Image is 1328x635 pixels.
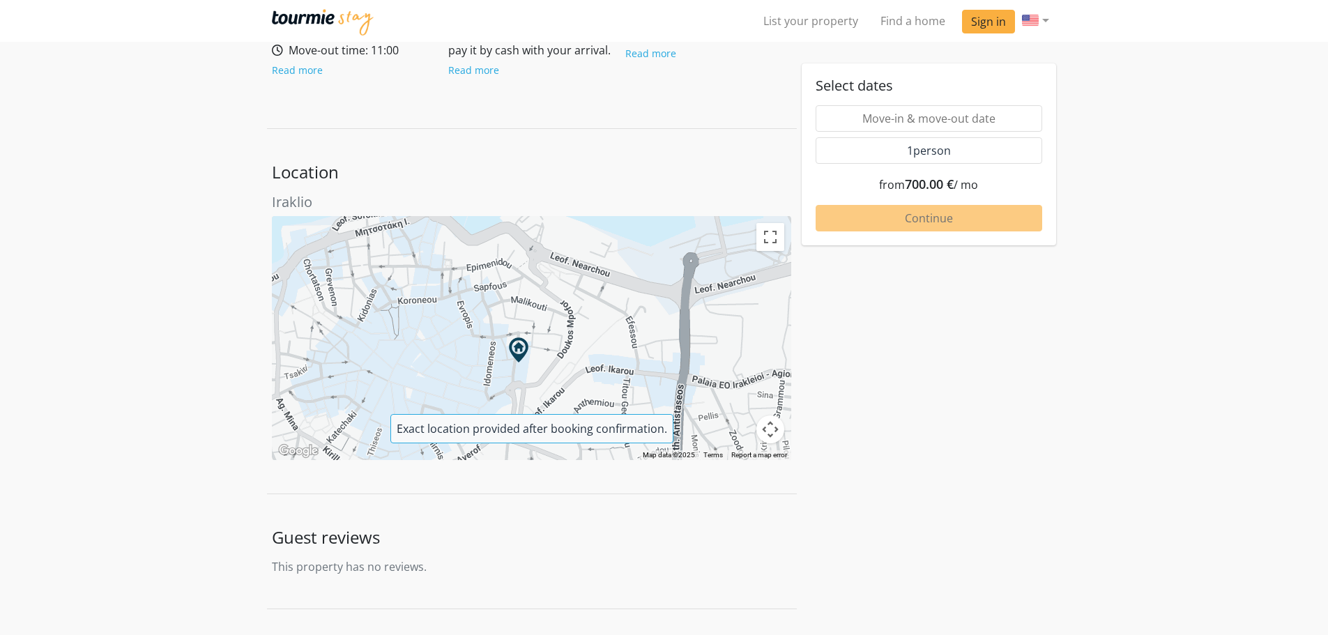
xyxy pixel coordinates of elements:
a: Read more [448,63,499,77]
a: Report a map error [731,451,787,459]
a: Read more [625,47,676,60]
h4: Location [272,162,791,183]
a: Read more [272,63,323,77]
div: Exact location provided after booking confirmation. [390,414,673,443]
p: from [855,175,1003,194]
a: Open this area in Google Maps (opens a new window) [275,442,321,460]
span: Move-out time: [289,43,368,58]
span: person [913,143,951,158]
img: Tourmie Stay logo blue [272,9,374,36]
span: Continue [905,211,953,226]
h4: Guest reviews [272,528,791,548]
input: Move-in & move-out date [816,105,1042,132]
button: Toggle fullscreen view [756,223,784,251]
span: Map data ©2025 [643,451,695,459]
h5: Select dates [816,77,1042,94]
p: This property has no reviews. [272,558,791,575]
h5: Iraklio [272,194,791,211]
button: Continue [816,205,1042,231]
a: Sign in [962,10,1015,33]
span: / mo [954,177,978,192]
button: 1person [816,137,1042,164]
a: Terms (opens in new tab) [703,451,723,459]
span: 11:00 [371,43,399,58]
a: Find a home [869,7,956,35]
button: Map camera controls [756,415,784,443]
span: 700.00 € [905,176,954,192]
a: List your property [752,7,869,35]
img: Google [275,442,321,460]
span: 1 [907,143,951,158]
